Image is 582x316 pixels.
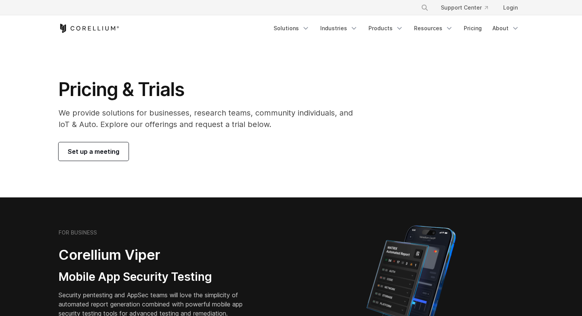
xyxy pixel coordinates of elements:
[412,1,524,15] div: Navigation Menu
[59,142,129,161] a: Set up a meeting
[59,246,254,264] h2: Corellium Viper
[59,229,97,236] h6: FOR BUSINESS
[488,21,524,35] a: About
[316,21,362,35] a: Industries
[59,78,364,101] h1: Pricing & Trials
[59,107,364,130] p: We provide solutions for businesses, research teams, community individuals, and IoT & Auto. Explo...
[435,1,494,15] a: Support Center
[59,270,254,284] h3: Mobile App Security Testing
[409,21,458,35] a: Resources
[269,21,314,35] a: Solutions
[459,21,486,35] a: Pricing
[364,21,408,35] a: Products
[418,1,432,15] button: Search
[59,24,119,33] a: Corellium Home
[497,1,524,15] a: Login
[269,21,524,35] div: Navigation Menu
[68,147,119,156] span: Set up a meeting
